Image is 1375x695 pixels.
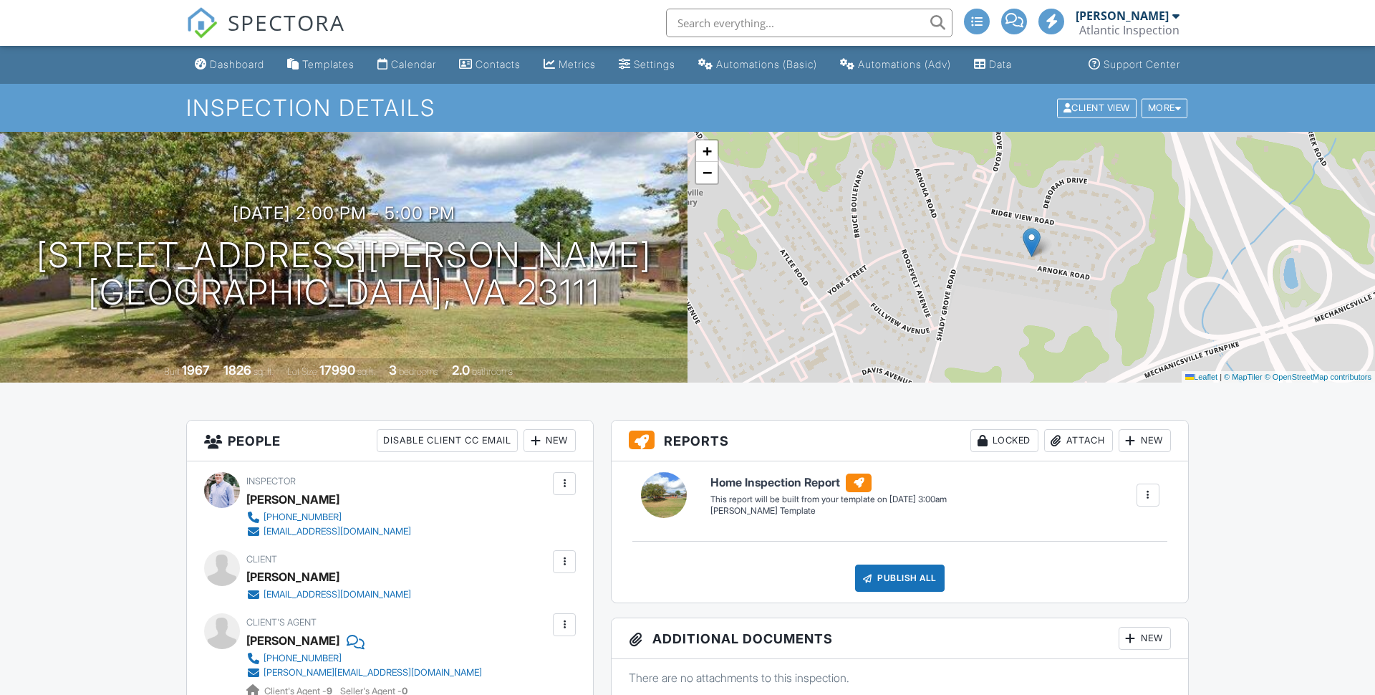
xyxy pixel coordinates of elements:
div: [PERSON_NAME][EMAIL_ADDRESS][DOMAIN_NAME] [264,667,482,679]
a: Templates [281,52,360,78]
h3: Additional Documents [612,618,1188,659]
div: New [1119,429,1171,452]
a: Settings [613,52,681,78]
span: Built [164,366,180,377]
a: Calendar [372,52,442,78]
div: [PERSON_NAME] [246,566,339,588]
div: Contacts [476,58,521,70]
h1: Inspection Details [186,95,1189,120]
a: SPECTORA [186,19,345,49]
a: [EMAIL_ADDRESS][DOMAIN_NAME] [246,524,411,539]
div: Client View [1057,98,1137,118]
a: Automations (Advanced) [834,52,957,78]
div: New [1119,627,1171,650]
div: Data [989,58,1012,70]
div: 17990 [319,363,355,378]
div: Support Center [1104,58,1180,70]
p: There are no attachments to this inspection. [629,670,1171,686]
div: New [524,429,576,452]
h6: Home Inspection Report [710,474,947,492]
span: − [703,163,712,181]
h1: [STREET_ADDRESS][PERSON_NAME] [GEOGRAPHIC_DATA], VA 23111 [37,236,652,312]
span: + [703,142,712,160]
a: Metrics [538,52,602,78]
div: More [1142,98,1188,118]
div: Automations (Basic) [716,58,817,70]
a: Zoom out [696,162,718,183]
div: [EMAIL_ADDRESS][DOMAIN_NAME] [264,526,411,537]
div: [PHONE_NUMBER] [264,653,342,664]
a: [PHONE_NUMBER] [246,651,482,666]
a: Contacts [453,52,526,78]
div: Dashboard [210,58,264,70]
div: Locked [970,429,1038,452]
a: Support Center [1083,52,1186,78]
div: 1826 [223,363,251,378]
div: Automations (Adv) [858,58,951,70]
div: [EMAIL_ADDRESS][DOMAIN_NAME] [264,589,411,600]
div: [PERSON_NAME] Template [710,505,947,517]
input: Search everything... [666,9,952,37]
span: sq. ft. [254,366,274,377]
a: [PHONE_NUMBER] [246,510,411,524]
h3: People [187,421,593,461]
div: Settings [634,58,675,70]
a: Automations (Basic) [693,52,823,78]
h3: [DATE] 2:00 pm - 5:00 pm [233,203,455,223]
span: SPECTORA [228,7,345,37]
span: sq.ft. [357,366,375,377]
div: [PERSON_NAME] [246,489,339,510]
span: Inspector [246,476,296,486]
img: The Best Home Inspection Software - Spectora [186,7,218,39]
h3: Reports [612,421,1188,461]
span: bathrooms [472,366,513,377]
div: 3 [389,363,397,378]
div: 1967 [182,363,210,378]
div: Calendar [391,58,436,70]
a: [PERSON_NAME][EMAIL_ADDRESS][DOMAIN_NAME] [246,666,482,680]
a: Zoom in [696,140,718,162]
div: Attach [1044,429,1113,452]
a: © OpenStreetMap contributors [1265,373,1371,381]
div: Disable Client CC Email [377,429,518,452]
span: | [1220,373,1222,381]
div: 2.0 [452,363,470,378]
div: Templates [302,58,354,70]
a: [PERSON_NAME] [246,630,339,651]
div: Publish All [855,565,945,592]
span: Lot Size [287,366,317,377]
a: Data [968,52,1018,78]
span: bedrooms [399,366,438,377]
a: Leaflet [1185,373,1217,381]
span: Client [246,554,277,565]
a: Dashboard [189,52,270,78]
div: Atlantic Inspection [1079,23,1179,37]
a: © MapTiler [1224,373,1263,381]
div: [PHONE_NUMBER] [264,512,342,523]
a: Client View [1056,102,1140,112]
div: [PERSON_NAME] [1076,9,1169,23]
img: Marker [1023,228,1041,257]
a: [EMAIL_ADDRESS][DOMAIN_NAME] [246,588,411,602]
div: This report will be built from your template on [DATE] 3:00am [710,494,947,505]
div: Metrics [559,58,596,70]
span: Client's Agent [246,617,317,628]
